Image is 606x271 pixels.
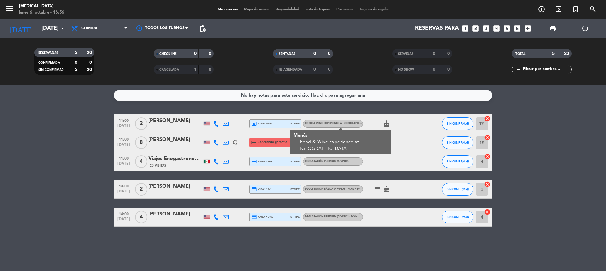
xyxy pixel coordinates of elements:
strong: 5 [552,51,555,56]
span: print [549,25,556,32]
span: [DATE] [116,143,132,150]
span: Lista de Espera [302,8,333,11]
div: lunes 6. octubre - 16:56 [19,9,64,16]
span: stripe [290,121,300,126]
div: [MEDICAL_DATA] [19,3,64,9]
i: turned_in_not [572,5,579,13]
span: Food & Wine experience at [GEOGRAPHIC_DATA] [305,122,383,125]
strong: 0 [194,51,197,56]
i: local_atm [251,121,257,127]
span: stripe [290,215,300,219]
i: credit_card [251,159,257,164]
span: Esperando garantía [258,140,287,145]
span: NO SHOW [398,68,414,71]
strong: 0 [447,51,451,56]
div: [PERSON_NAME] [148,136,202,144]
span: CHECK INS [159,52,177,56]
i: exit_to_app [555,5,562,13]
i: cancel [484,181,490,187]
strong: 0 [328,67,332,72]
span: [DATE] [116,162,132,169]
span: Mis reservas [215,8,241,11]
strong: 20 [87,68,93,72]
i: looks_one [461,24,469,32]
div: [PERSON_NAME] [148,182,202,191]
i: menu [5,4,14,13]
span: 4 [135,211,147,223]
span: RE AGENDADA [279,68,302,71]
i: add_box [524,24,532,32]
div: [PERSON_NAME] [148,117,202,125]
span: SENTADAS [279,52,295,56]
i: cake [383,120,390,127]
strong: 0 [328,51,332,56]
span: [DATE] [116,217,132,224]
strong: 0 [89,60,93,65]
strong: 0 [209,51,212,56]
span: [DATE] [116,124,132,131]
span: visa * 9656 [251,121,272,127]
i: add_circle_outline [538,5,545,13]
span: 13:00 [116,182,132,189]
i: power_settings_new [581,25,589,32]
i: credit_card [251,140,257,145]
span: Reservas para [415,25,459,32]
i: looks_6 [513,24,521,32]
span: Degustación Básica (4 vinos) [305,188,360,190]
i: arrow_drop_down [59,25,66,32]
span: Disponibilidad [272,8,302,11]
i: credit_card [251,214,257,220]
i: cancel [484,115,490,122]
i: headset_mic [232,140,238,145]
span: [DATE] [116,189,132,197]
i: filter_list [515,66,522,73]
span: SIN CONFIRMAR [447,160,469,163]
span: 11:00 [116,116,132,124]
button: SIN CONFIRMAR [442,155,473,168]
strong: 0 [75,60,77,65]
strong: 0 [433,67,435,72]
span: amex * 2469 [251,214,273,220]
span: Reserva especial [567,4,584,15]
span: SIN CONFIRMAR [447,141,469,144]
div: Viajes Enogastronomicos FMS GDL [148,155,202,163]
span: CANCELADA [159,68,179,71]
div: Menú: [294,132,388,139]
span: SIN CONFIRMAR [447,122,469,125]
button: SIN CONFIRMAR [442,117,473,130]
span: stripe [290,159,300,163]
input: Filtrar por nombre... [522,66,571,73]
strong: 20 [87,50,93,55]
button: SIN CONFIRMAR [442,211,473,223]
span: RESERVADAS [38,51,58,55]
span: Mapa de mesas [241,8,272,11]
span: 25 Visitas [150,163,166,168]
span: RESERVAR MESA [533,4,550,15]
span: stripe [290,187,300,191]
i: looks_5 [503,24,511,32]
span: visa * 1741 [251,186,272,192]
span: 8 [135,136,147,149]
strong: 1 [194,67,197,72]
i: cancel [484,209,490,215]
span: 2 [135,183,147,196]
i: search [589,5,597,13]
strong: 8 [209,67,212,72]
span: 2 [135,117,147,130]
i: subject [373,186,381,193]
strong: 5 [75,68,77,72]
span: , MXN 480 [347,188,360,190]
span: BUSCAR [584,4,601,15]
span: , MXN 1100 [350,215,365,218]
i: cake [383,186,390,193]
i: looks_3 [482,24,490,32]
span: 4 [135,155,147,168]
span: amex * 1000 [251,159,273,164]
span: SERVIDAS [398,52,413,56]
i: looks_two [472,24,480,32]
strong: 0 [313,51,316,56]
span: 11:00 [116,154,132,162]
div: No hay notas para este servicio. Haz clic para agregar una [241,92,365,99]
span: Degustación Premium (5 vinos) [305,160,350,162]
button: SIN CONFIRMAR [442,136,473,149]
